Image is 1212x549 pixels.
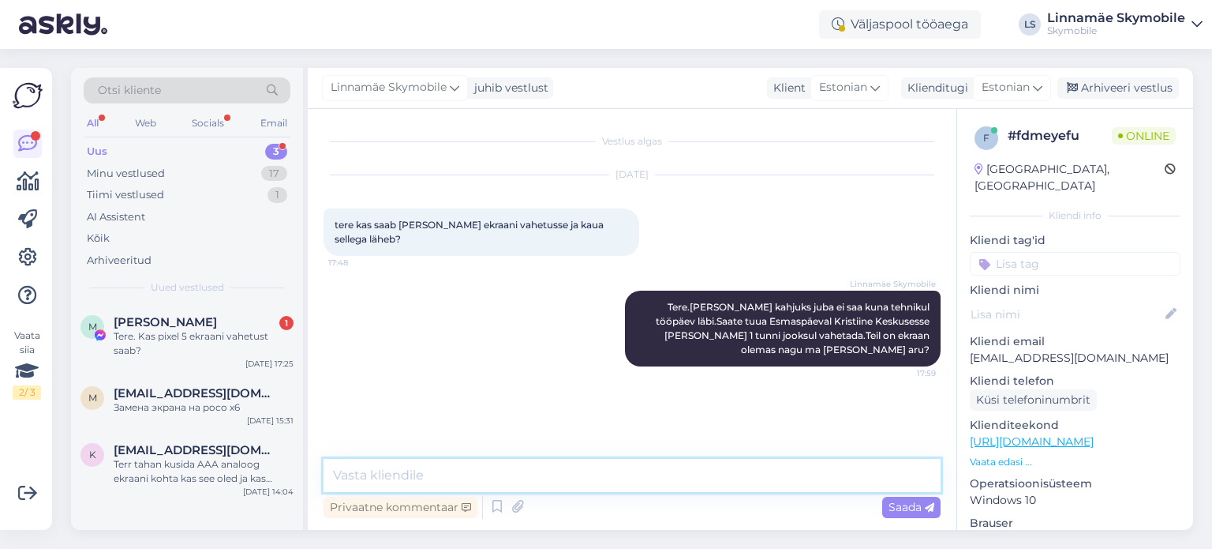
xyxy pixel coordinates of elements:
div: AI Assistent [87,209,145,225]
div: Web [132,113,159,133]
div: Terr tahan kusida AAA analoog ekraani kohta kas see oled ja kas tootab nagu original voi on mingi... [114,457,294,486]
div: LS [1019,13,1041,36]
div: 1 [267,187,287,203]
p: Vaata edasi ... [970,455,1180,469]
span: Martin Kottisse [114,315,217,329]
span: K [89,449,96,461]
div: Kliendi info [970,209,1180,223]
span: 17:48 [328,257,387,269]
p: Operatsioonisüsteem [970,476,1180,492]
span: 17:59 [877,367,936,379]
div: [DATE] 15:31 [247,415,294,427]
div: Skymobile [1047,24,1185,37]
div: All [84,113,102,133]
div: Küsi telefoninumbrit [970,389,1097,411]
div: 17 [261,166,287,182]
div: 1 [279,316,294,330]
img: Askly Logo [13,81,43,111]
div: Väljaspool tööaega [819,10,981,39]
span: Estonian [819,79,867,96]
div: # fdmeyefu [1008,126,1112,145]
span: Linnamäe Skymobile [331,79,447,96]
div: Klient [767,80,806,96]
div: 2 / 3 [13,385,41,400]
p: Kliendi tag'id [970,232,1180,249]
span: Uued vestlused [151,280,224,295]
span: M [88,321,97,333]
div: [DATE] [324,167,941,182]
input: Lisa nimi [971,306,1162,323]
a: Linnamäe SkymobileSkymobile [1047,12,1203,37]
div: Privaatne kommentaar [324,497,477,518]
div: Uus [87,144,107,160]
span: tere kas saab [PERSON_NAME] ekraani vahetusse ja kaua sellega läheb? [335,219,606,245]
p: [EMAIL_ADDRESS][DOMAIN_NAME] [970,350,1180,367]
p: Brauser [970,515,1180,532]
div: 3 [265,144,287,160]
div: Замена экрана на poco x6 [114,400,294,415]
div: [DATE] 17:25 [245,358,294,370]
div: Arhiveeritud [87,253,151,269]
div: Tiimi vestlused [87,187,164,203]
span: Otsi kliente [98,82,161,99]
span: Linnamäe Skymobile [850,278,936,290]
div: Tere. Kas pixel 5 ekraani vahetust saab? [114,329,294,358]
a: [URL][DOMAIN_NAME] [970,434,1094,449]
div: Minu vestlused [87,166,165,182]
div: Vestlus algas [324,134,941,149]
span: Kertukreter@gmail.com [114,443,278,457]
input: Lisa tag [970,252,1180,276]
span: f [983,132,989,144]
p: Kliendi telefon [970,373,1180,389]
div: Arhiveeri vestlus [1057,77,1179,99]
div: Socials [189,113,227,133]
div: [DATE] 14:04 [243,486,294,498]
span: Estonian [982,79,1030,96]
p: Kliendi email [970,333,1180,350]
p: Klienditeekond [970,417,1180,434]
span: maksimkiest@gmail.com [114,386,278,400]
p: Kliendi nimi [970,282,1180,299]
div: Email [257,113,290,133]
div: Kõik [87,231,110,246]
p: Windows 10 [970,492,1180,509]
div: juhib vestlust [468,80,548,96]
span: m [88,392,97,404]
span: Online [1112,127,1176,145]
span: Tere.[PERSON_NAME] kahjuks juba ei saa kuna tehnikul tööpäev läbi.Saate tuua Esmaspäeval Kristiin... [656,301,932,355]
div: Klienditugi [901,80,968,96]
div: Linnamäe Skymobile [1047,12,1185,24]
div: Vaata siia [13,329,41,400]
div: [GEOGRAPHIC_DATA], [GEOGRAPHIC_DATA] [974,161,1165,194]
span: Saada [888,500,934,514]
